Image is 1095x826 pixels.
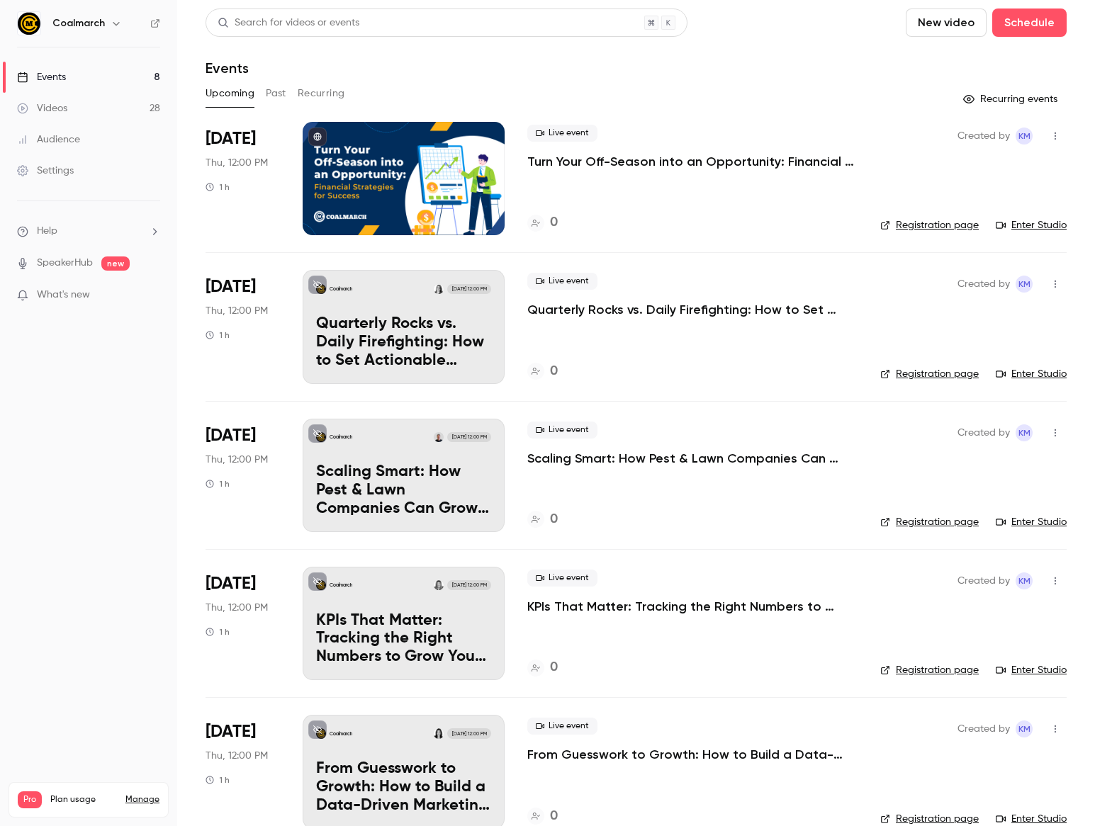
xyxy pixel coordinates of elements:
[206,478,230,490] div: 1 h
[298,82,345,105] button: Recurring
[206,567,280,680] div: Oct 2 Thu, 12:00 PM (America/New York)
[527,746,858,763] a: From Guesswork to Growth: How to Build a Data-Driven Marketing Budget in [DATE]
[303,419,505,532] a: Scaling Smart: How Pest & Lawn Companies Can Grow Without the Chaos in 2026CoalmarchJeff Davis[DA...
[434,580,444,590] img: Rachel Kirkpatrick
[447,432,490,442] span: [DATE] 12:00 PM
[527,362,558,381] a: 0
[527,301,858,318] a: Quarterly Rocks vs. Daily Firefighting: How to Set Actionable Goals That Stick For 2026
[206,601,268,615] span: Thu, 12:00 PM
[527,658,558,677] a: 0
[206,419,280,532] div: Sep 18 Thu, 12:00 PM (America/New York)
[996,218,1067,232] a: Enter Studio
[527,153,858,170] a: Turn Your Off-Season into an Opportunity: Financial Strategies for Success
[992,9,1067,37] button: Schedule
[17,101,67,115] div: Videos
[527,450,858,467] a: Scaling Smart: How Pest & Lawn Companies Can Grow Without the Chaos in [DATE]
[527,510,558,529] a: 0
[206,329,230,341] div: 1 h
[316,463,491,518] p: Scaling Smart: How Pest & Lawn Companies Can Grow Without the Chaos in [DATE]
[527,125,597,142] span: Live event
[206,270,280,383] div: Sep 4 Thu, 12:00 PM (America/New York)
[316,760,491,815] p: From Guesswork to Growth: How to Build a Data-Driven Marketing Budget in [DATE]
[527,422,597,439] span: Live event
[527,570,597,587] span: Live event
[206,156,268,170] span: Thu, 12:00 PM
[1018,276,1031,293] span: KM
[550,362,558,381] h4: 0
[125,794,159,805] a: Manage
[130,808,159,821] p: / 150
[18,808,45,821] p: Videos
[206,304,268,318] span: Thu, 12:00 PM
[958,424,1010,441] span: Created by
[550,658,558,677] h4: 0
[206,276,256,298] span: [DATE]
[1018,572,1031,589] span: KM
[37,224,57,239] span: Help
[303,270,505,383] a: Quarterly Rocks vs. Daily Firefighting: How to Set Actionable Goals That Stick For 2026CoalmarchC...
[37,288,90,302] span: What's new
[434,432,444,442] img: Jeff Davis
[330,434,352,441] p: Coalmarch
[52,16,105,30] h6: Coalmarch
[206,128,256,150] span: [DATE]
[447,728,490,738] span: [DATE] 12:00 PM
[447,284,490,294] span: [DATE] 12:00 PM
[996,663,1067,677] a: Enter Studio
[550,213,558,232] h4: 0
[958,720,1010,737] span: Created by
[206,749,268,763] span: Thu, 12:00 PM
[206,122,280,235] div: Aug 21 Thu, 12:00 PM (America/New York)
[330,730,352,737] p: Coalmarch
[1016,572,1033,589] span: Katie McCaskill
[958,276,1010,293] span: Created by
[37,256,93,271] a: SpeakerHub
[206,572,256,595] span: [DATE]
[1016,128,1033,145] span: Katie McCaskill
[447,580,490,590] span: [DATE] 12:00 PM
[957,88,1067,111] button: Recurring events
[101,256,130,271] span: new
[550,807,558,826] h4: 0
[1016,424,1033,441] span: Katie McCaskill
[266,82,286,105] button: Past
[906,9,987,37] button: New video
[130,810,140,819] span: 28
[1016,276,1033,293] span: Katie McCaskill
[880,663,979,677] a: Registration page
[958,572,1010,589] span: Created by
[330,285,352,293] p: Coalmarch
[18,12,40,35] img: Coalmarch
[1018,128,1031,145] span: KM
[206,181,230,193] div: 1 h
[316,612,491,667] p: KPIs That Matter: Tracking the Right Numbers to Grow Your Business Without Wasting Time in [DATE]
[996,367,1067,381] a: Enter Studio
[206,626,230,638] div: 1 h
[434,284,444,294] img: Christin Nein
[434,728,444,738] img: Rachel Betterbid
[527,807,558,826] a: 0
[143,289,160,302] iframe: Noticeable Trigger
[996,812,1067,826] a: Enter Studio
[550,510,558,529] h4: 0
[996,515,1067,529] a: Enter Studio
[880,515,979,529] a: Registration page
[1016,720,1033,737] span: Katie McCaskill
[206,720,256,743] span: [DATE]
[527,598,858,615] a: KPIs That Matter: Tracking the Right Numbers to Grow Your Business Without Wasting Time in [DATE]
[17,224,160,239] li: help-dropdown-opener
[880,367,979,381] a: Registration page
[50,794,117,805] span: Plan usage
[958,128,1010,145] span: Created by
[206,453,268,467] span: Thu, 12:00 PM
[206,774,230,786] div: 1 h
[527,273,597,290] span: Live event
[206,424,256,447] span: [DATE]
[17,164,74,178] div: Settings
[206,82,254,105] button: Upcoming
[17,70,66,84] div: Events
